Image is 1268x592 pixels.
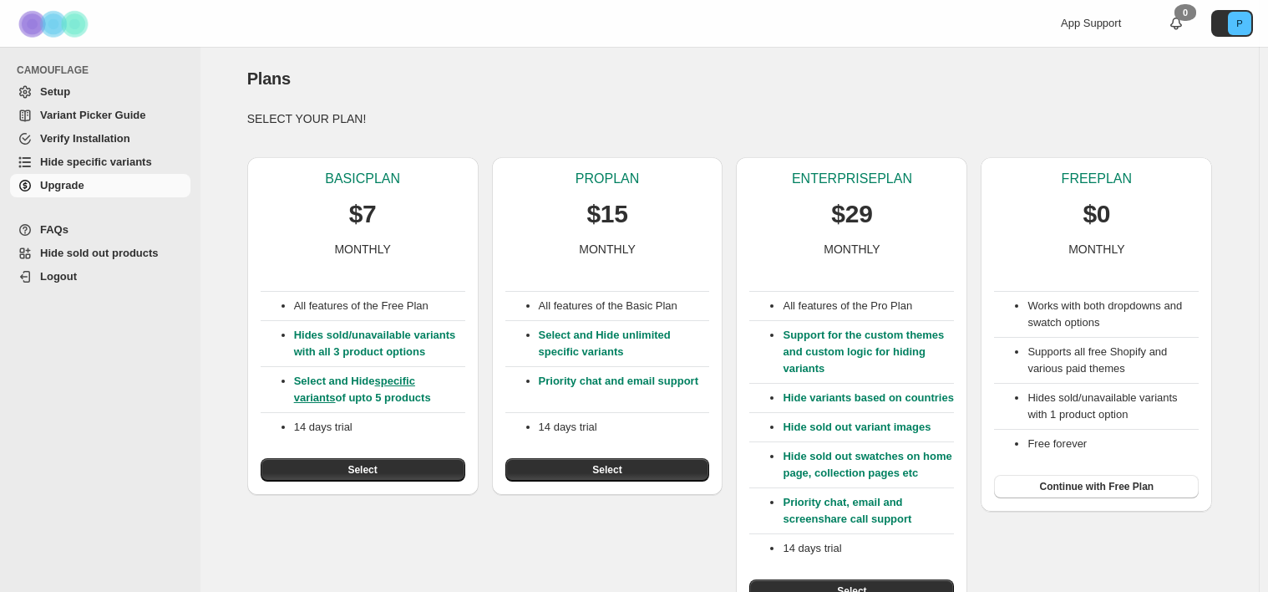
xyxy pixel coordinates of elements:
[247,69,291,88] span: Plans
[10,80,190,104] a: Setup
[539,298,710,314] p: All features of the Basic Plan
[783,390,954,406] p: Hide variants based on countries
[579,241,635,258] p: MONTHLY
[783,327,954,377] p: Support for the custom themes and custom logic for hiding variants
[40,179,84,191] span: Upgrade
[783,494,954,528] p: Priority chat, email and screenshare call support
[40,109,145,121] span: Variant Picker Guide
[539,373,710,406] p: Priority chat and email support
[334,241,390,258] p: MONTHLY
[247,110,1213,127] p: SELECT YOUR PLAN!
[783,419,954,436] p: Hide sold out variant images
[10,218,190,242] a: FAQs
[1062,171,1132,187] p: FREE PLAN
[1174,4,1196,21] div: 0
[792,171,912,187] p: ENTERPRISE PLAN
[10,151,190,174] a: Hide specific variants
[294,373,465,406] p: Select and Hide of upto 5 products
[783,448,954,482] p: Hide sold out swatches on home page, collection pages etc
[40,270,77,283] span: Logout
[10,174,190,197] a: Upgrade
[261,458,465,482] button: Select
[783,298,954,314] p: All features of the Pro Plan
[40,247,159,259] span: Hide sold out products
[294,327,465,360] p: Hides sold/unavailable variants with all 3 product options
[10,242,190,265] a: Hide sold out products
[586,197,627,231] p: $15
[13,1,97,47] img: Camouflage
[294,419,465,436] p: 14 days trial
[1027,298,1199,331] li: Works with both dropdowns and swatch options
[783,540,954,557] p: 14 days trial
[10,265,190,288] a: Logout
[325,171,400,187] p: BASIC PLAN
[576,171,639,187] p: PRO PLAN
[1027,390,1199,423] li: Hides sold/unavailable variants with 1 product option
[40,156,152,168] span: Hide specific variants
[994,475,1199,498] button: Continue with Free Plan
[1228,12,1251,35] span: Avatar with initials P
[1083,197,1110,231] p: $0
[40,223,68,236] span: FAQs
[294,298,465,314] p: All features of the Free Plan
[539,327,710,360] p: Select and Hide unlimited specific variants
[539,419,710,436] p: 14 days trial
[10,127,190,151] a: Verify Installation
[1236,18,1242,28] text: P
[1168,15,1184,32] a: 0
[1211,10,1253,37] button: Avatar with initials P
[17,64,192,77] span: CAMOUFLAGE
[1061,17,1121,29] span: App Support
[1040,480,1154,493] span: Continue with Free Plan
[824,241,880,258] p: MONTHLY
[592,463,621,477] span: Select
[1027,436,1199,452] li: Free forever
[831,197,872,231] p: $29
[40,85,70,98] span: Setup
[347,463,377,477] span: Select
[349,197,377,231] p: $7
[1027,344,1199,377] li: Supports all free Shopify and various paid themes
[1068,241,1124,258] p: MONTHLY
[505,458,710,482] button: Select
[10,104,190,127] a: Variant Picker Guide
[40,132,130,145] span: Verify Installation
